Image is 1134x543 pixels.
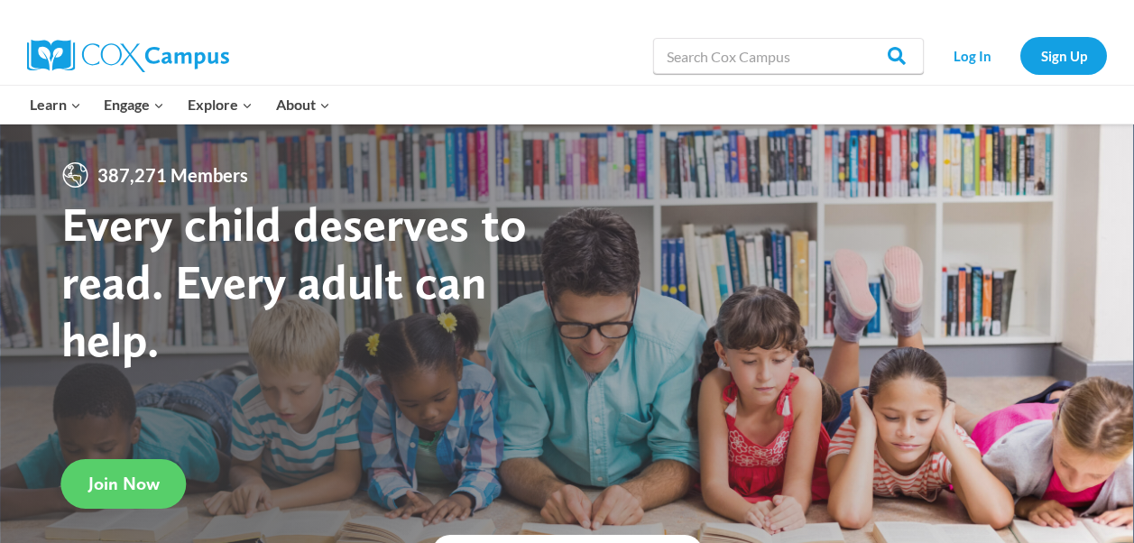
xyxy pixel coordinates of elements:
input: Search Cox Campus [653,38,924,74]
strong: Every child deserves to read. Every adult can help. [61,195,527,367]
nav: Primary Navigation [18,86,341,124]
span: Join Now [88,473,160,494]
a: Join Now [61,458,187,508]
nav: Secondary Navigation [933,37,1107,74]
span: Engage [104,93,164,116]
span: 387,271 Members [90,161,255,189]
span: Learn [30,93,81,116]
a: Sign Up [1020,37,1107,74]
span: Explore [188,93,253,116]
a: Log In [933,37,1011,74]
img: Cox Campus [27,40,229,72]
span: About [276,93,330,116]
